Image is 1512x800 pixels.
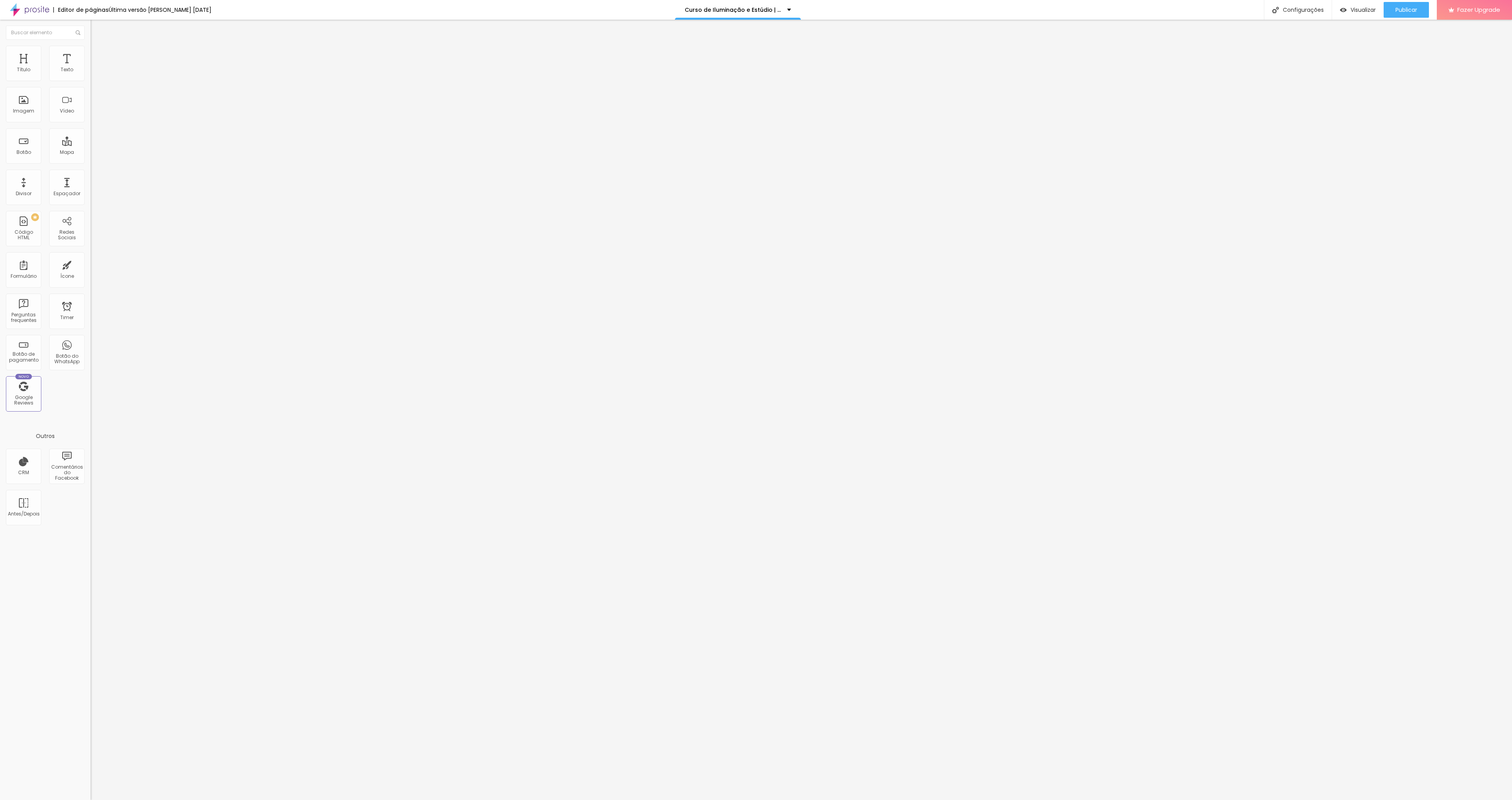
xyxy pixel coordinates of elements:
[8,511,39,517] div: Antes/Depois
[8,395,39,406] div: Google Reviews
[17,150,31,155] div: Botão
[1272,7,1279,13] img: Icone
[1384,2,1429,18] button: Publicar
[109,7,211,13] div: Última versão [PERSON_NAME] [DATE]
[8,312,39,323] div: Perguntas frequentes
[53,7,109,13] div: Editor de páginas
[1332,2,1384,18] button: Visualizar
[6,26,85,40] input: Buscar elemento
[685,7,781,13] p: Curso de Iluminação e Estúdio | Aprenda tudo sobre Flash | Contagem BH
[1351,7,1376,13] span: Visualizar
[54,191,80,196] div: Espaçador
[51,229,82,241] div: Redes Sociais
[91,20,1512,800] iframe: Editor
[16,191,31,196] div: Divisor
[60,315,74,320] div: Timer
[8,229,39,241] div: Código HTML
[8,351,39,363] div: Botão de pagamento
[1395,7,1417,13] span: Publicar
[11,273,37,279] div: Formulário
[18,470,29,475] div: CRM
[76,30,80,35] img: Icone
[1457,6,1500,13] span: Fazer Upgrade
[51,464,82,481] div: Comentários do Facebook
[17,67,30,72] div: Título
[60,273,74,279] div: Ícone
[1340,7,1347,13] img: view-1.svg
[61,67,73,72] div: Texto
[15,374,32,379] div: Novo
[60,150,74,155] div: Mapa
[60,108,74,114] div: Vídeo
[51,353,82,365] div: Botão do WhatsApp
[13,108,34,114] div: Imagem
